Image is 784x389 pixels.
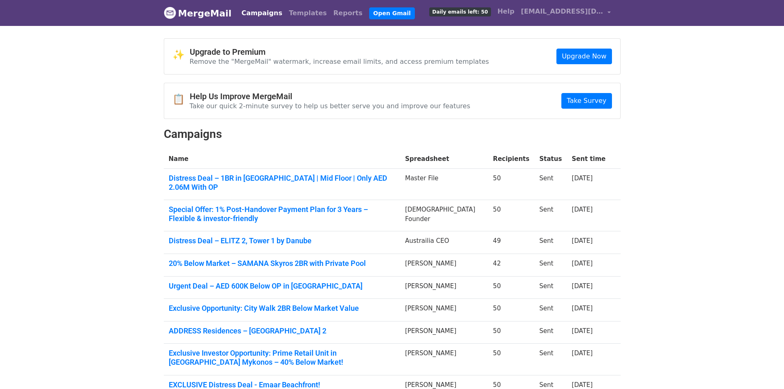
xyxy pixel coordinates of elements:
th: Sent time [567,149,610,169]
a: ADDRESS Residences – [GEOGRAPHIC_DATA] 2 [169,326,395,335]
td: 50 [488,169,535,200]
td: Sent [534,344,567,375]
h2: Campaigns [164,127,621,141]
a: Upgrade Now [556,49,612,64]
a: Daily emails left: 50 [426,3,494,20]
a: [DATE] [572,237,593,245]
a: [DATE] [572,349,593,357]
td: [DEMOGRAPHIC_DATA] Founder [400,200,488,231]
td: [PERSON_NAME] [400,254,488,277]
a: [DATE] [572,305,593,312]
td: Sent [534,321,567,344]
a: Exclusive Investor Opportunity: Prime Retail Unit in [GEOGRAPHIC_DATA] Mykonos – 40% Below Market! [169,349,395,366]
td: 50 [488,200,535,231]
a: 20% Below Market – SAMANA Skyros 2BR with Private Pool [169,259,395,268]
td: 49 [488,231,535,254]
a: [DATE] [572,381,593,389]
th: Spreadsheet [400,149,488,169]
td: 50 [488,344,535,375]
h4: Upgrade to Premium [190,47,489,57]
span: Daily emails left: 50 [429,7,491,16]
a: [DATE] [572,206,593,213]
h4: Help Us Improve MergeMail [190,91,470,101]
img: MergeMail logo [164,7,176,19]
td: 50 [488,276,535,299]
span: ✨ [172,49,190,61]
p: Take our quick 2-minute survey to help us better serve you and improve our features [190,102,470,110]
a: Special Offer: 1% Post-Handover Payment Plan for 3 Years – Flexible & investor-friendly [169,205,395,223]
td: [PERSON_NAME] [400,299,488,321]
a: Reports [330,5,366,21]
td: Sent [534,231,567,254]
th: Name [164,149,400,169]
a: Distress Deal – ELITZ 2, Tower 1 by Danube [169,236,395,245]
a: Urgent Deal – AED 600K Below OP in [GEOGRAPHIC_DATA] [169,282,395,291]
td: Austrailia CEO [400,231,488,254]
th: Status [534,149,567,169]
a: Take Survey [561,93,612,109]
a: Open Gmail [369,7,415,19]
td: [PERSON_NAME] [400,276,488,299]
a: Templates [286,5,330,21]
td: Sent [534,276,567,299]
th: Recipients [488,149,535,169]
td: Sent [534,254,567,277]
a: [DATE] [572,327,593,335]
a: Campaigns [238,5,286,21]
a: Distress Deal – 1BR in [GEOGRAPHIC_DATA] | Mid Floor | Only AED 2.06M With OP [169,174,395,191]
a: [EMAIL_ADDRESS][DOMAIN_NAME] [518,3,614,23]
td: Sent [534,200,567,231]
td: [PERSON_NAME] [400,344,488,375]
td: Sent [534,169,567,200]
a: Exclusive Opportunity: City Walk 2BR Below Market Value [169,304,395,313]
td: Sent [534,299,567,321]
a: Help [494,3,518,20]
td: 50 [488,321,535,344]
a: MergeMail [164,5,232,22]
span: [EMAIL_ADDRESS][DOMAIN_NAME] [521,7,603,16]
td: [PERSON_NAME] [400,321,488,344]
a: [DATE] [572,260,593,267]
a: [DATE] [572,175,593,182]
td: 42 [488,254,535,277]
td: Master File [400,169,488,200]
p: Remove the "MergeMail" watermark, increase email limits, and access premium templates [190,57,489,66]
a: [DATE] [572,282,593,290]
span: 📋 [172,93,190,105]
td: 50 [488,299,535,321]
